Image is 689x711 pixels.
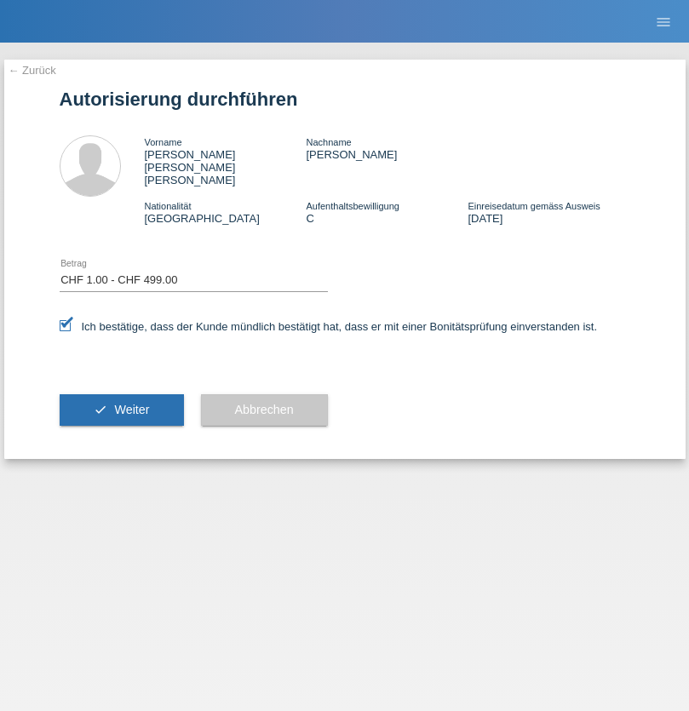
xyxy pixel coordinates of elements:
[306,137,351,147] span: Nachname
[60,394,184,427] button: check Weiter
[9,64,56,77] a: ← Zurück
[306,135,468,161] div: [PERSON_NAME]
[646,16,680,26] a: menu
[235,403,294,416] span: Abbrechen
[145,135,307,186] div: [PERSON_NAME] [PERSON_NAME] [PERSON_NAME]
[145,201,192,211] span: Nationalität
[60,320,598,333] label: Ich bestätige, dass der Kunde mündlich bestätigt hat, dass er mit einer Bonitätsprüfung einversta...
[468,201,600,211] span: Einreisedatum gemäss Ausweis
[114,403,149,416] span: Weiter
[94,403,107,416] i: check
[306,199,468,225] div: C
[145,199,307,225] div: [GEOGRAPHIC_DATA]
[468,199,629,225] div: [DATE]
[60,89,630,110] h1: Autorisierung durchführen
[145,137,182,147] span: Vorname
[655,14,672,31] i: menu
[201,394,328,427] button: Abbrechen
[306,201,399,211] span: Aufenthaltsbewilligung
